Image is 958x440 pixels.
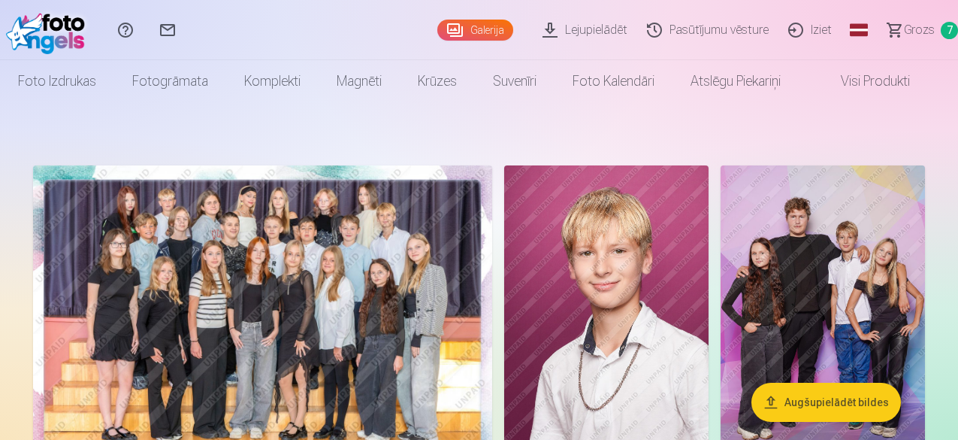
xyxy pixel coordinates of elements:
a: Atslēgu piekariņi [672,60,799,102]
a: Krūzes [400,60,475,102]
a: Galerija [437,20,513,41]
a: Suvenīri [475,60,555,102]
a: Foto kalendāri [555,60,672,102]
a: Magnēti [319,60,400,102]
span: Grozs [904,21,935,39]
img: /fa1 [6,6,92,54]
a: Fotogrāmata [114,60,226,102]
span: 7 [941,22,958,39]
a: Komplekti [226,60,319,102]
button: Augšupielādēt bildes [751,383,901,422]
a: Visi produkti [799,60,928,102]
